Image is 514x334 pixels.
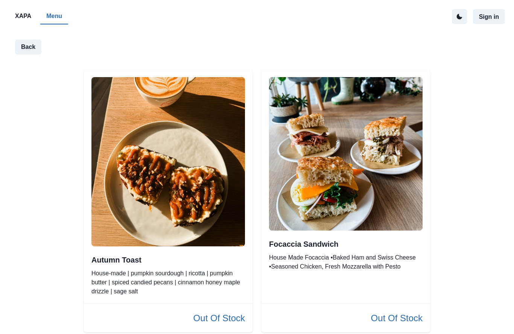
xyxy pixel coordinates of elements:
[473,9,505,24] button: Sign in
[15,12,31,21] p: XAPA
[269,253,423,271] p: House Made Focaccia •Baked Ham and Swiss Cheese •Seasoned Chicken, Fresh Mozzarella with Pesto
[269,77,423,231] img: original.jpeg
[269,240,423,249] h2: Focaccia Sandwich
[91,77,245,246] img: original.jpeg
[15,39,41,55] button: Back
[262,70,430,332] div: Focaccia SandwichHouse Made Focaccia •Baked Ham and Swiss Cheese •Seasoned Chicken, Fresh Mozzare...
[371,311,423,325] p: Out Of Stock
[46,12,62,21] p: Menu
[84,70,252,332] div: Autumn ToastHouse-made | pumpkin sourdough | ricotta | pumpkin butter | spiced candied pecans | c...
[91,255,245,264] h2: Autumn Toast
[91,269,245,296] p: House-made | pumpkin sourdough | ricotta | pumpkin butter | spiced candied pecans | cinnamon hone...
[452,9,467,24] button: active dark theme mode
[193,311,245,325] p: Out Of Stock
